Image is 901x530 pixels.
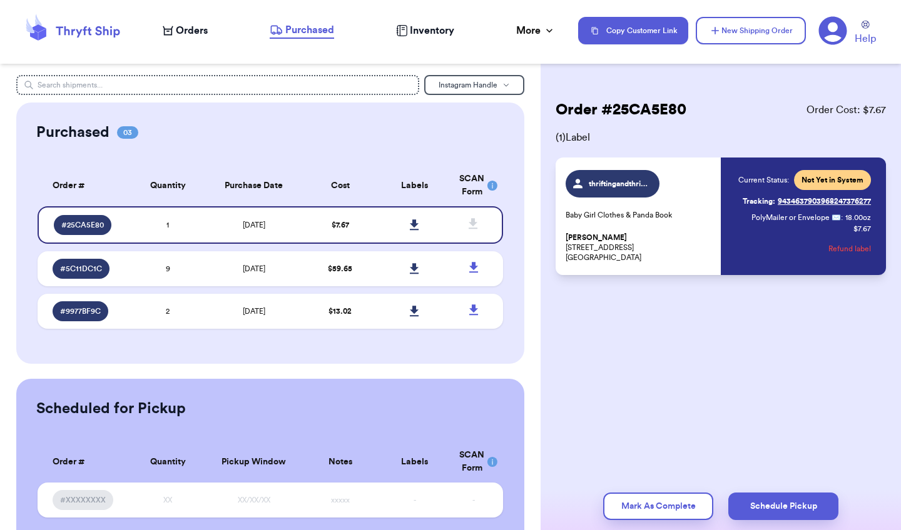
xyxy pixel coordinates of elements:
[459,449,488,475] div: SCAN Form
[424,75,524,95] button: Instagram Handle
[166,221,169,229] span: 1
[696,17,806,44] button: New Shipping Order
[751,214,841,221] span: PolyMailer or Envelope ✉️
[38,165,131,206] th: Order #
[556,100,686,120] h2: Order # 25CA5E80
[117,126,138,139] span: 03
[566,232,713,262] p: [STREET_ADDRESS] [GEOGRAPHIC_DATA]
[410,23,454,38] span: Inventory
[743,191,871,211] a: Tracking:9434637903968247376277
[176,23,208,38] span: Orders
[855,21,876,46] a: Help
[566,210,713,220] p: Baby Girl Clothes & Panda Book
[16,75,419,95] input: Search shipments...
[328,265,352,272] span: $ 59.65
[163,496,172,504] span: XX
[589,179,648,189] span: thriftingandthriving_va
[166,307,170,315] span: 2
[38,441,131,482] th: Order #
[841,212,843,222] span: :
[738,175,789,185] span: Current Status:
[414,496,416,504] span: -
[516,23,556,38] div: More
[328,307,352,315] span: $ 13.02
[243,221,265,229] span: [DATE]
[163,23,208,38] a: Orders
[303,165,377,206] th: Cost
[60,495,106,505] span: #XXXXXXXX
[243,307,265,315] span: [DATE]
[556,130,886,145] span: ( 1 ) Label
[377,441,452,482] th: Labels
[728,492,838,520] button: Schedule Pickup
[205,165,303,206] th: Purchase Date
[331,496,350,504] span: xxxxx
[459,172,488,199] div: SCAN Form
[285,22,334,37] span: Purchased
[566,233,627,242] span: [PERSON_NAME]
[61,220,104,230] span: # 25CA5E80
[205,441,303,482] th: Pickup Window
[439,81,497,89] span: Instagram Handle
[845,212,871,222] span: 18.00 oz
[243,265,265,272] span: [DATE]
[166,265,170,272] span: 9
[238,496,270,504] span: XX/XX/XX
[60,264,102,274] span: # 5C11DC1C
[603,492,713,520] button: Mark As Complete
[853,224,871,234] p: $ 7.67
[131,441,205,482] th: Quantity
[36,122,109,142] h2: Purchased
[807,102,886,117] span: Order Cost: $ 7.67
[802,175,863,185] span: Not Yet in System
[743,196,775,206] span: Tracking:
[578,17,688,44] button: Copy Customer Link
[131,165,205,206] th: Quantity
[828,235,871,262] button: Refund label
[377,165,452,206] th: Labels
[855,31,876,46] span: Help
[60,306,101,316] span: # 9977BF9C
[303,441,377,482] th: Notes
[270,22,334,39] a: Purchased
[396,23,454,38] a: Inventory
[472,496,475,504] span: -
[332,221,349,229] span: $ 7.67
[36,399,186,419] h2: Scheduled for Pickup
